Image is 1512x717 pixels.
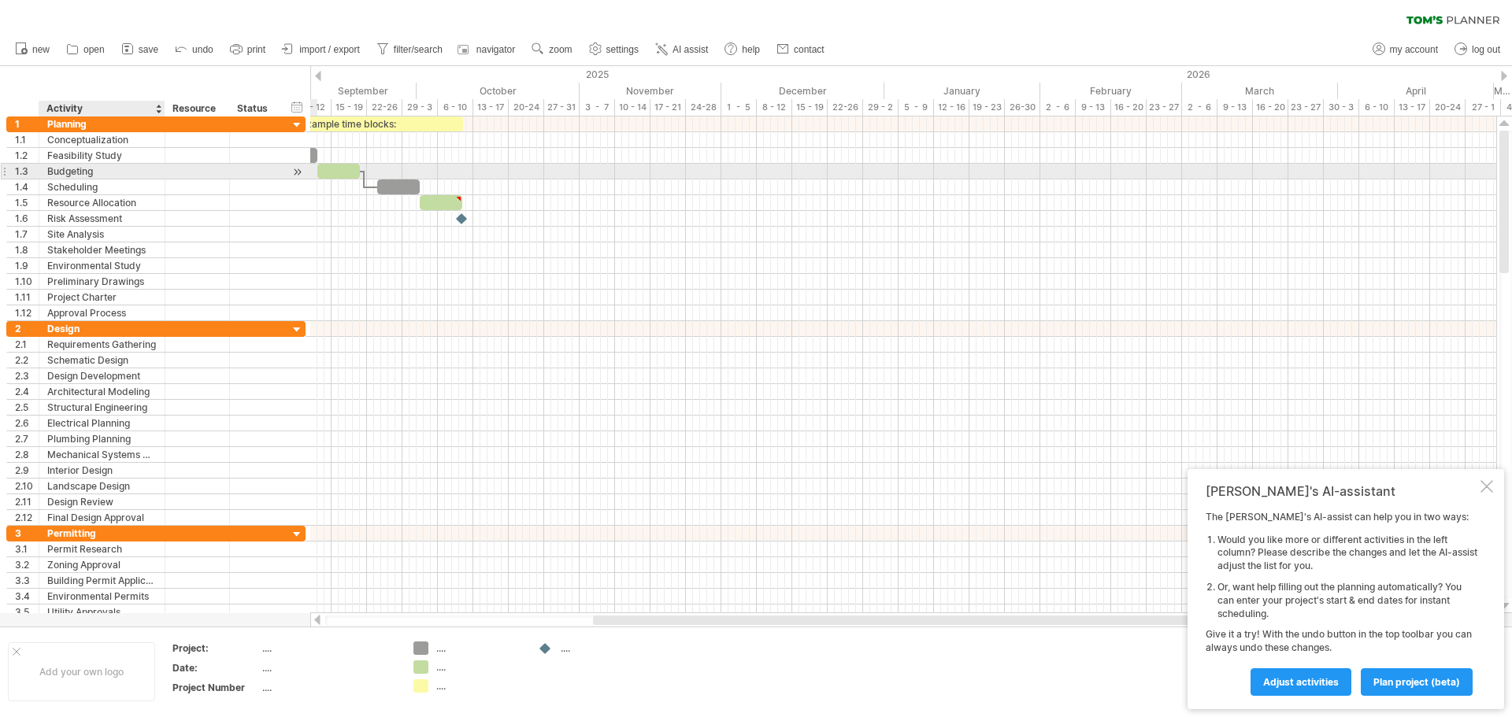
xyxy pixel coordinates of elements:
[1182,83,1338,99] div: March 2026
[476,44,515,55] span: navigator
[299,44,360,55] span: import / export
[580,83,721,99] div: November 2025
[372,39,447,60] a: filter/search
[15,337,39,352] div: 2.1
[1338,83,1494,99] div: April 2026
[585,39,643,60] a: settings
[473,99,509,116] div: 13 - 17
[1369,39,1443,60] a: my account
[47,290,157,305] div: Project Charter
[394,44,443,55] span: filter/search
[15,447,39,462] div: 2.8
[47,573,157,588] div: Building Permit Application
[47,368,157,383] div: Design Development
[47,416,157,431] div: Electrical Planning
[192,44,213,55] span: undo
[580,99,615,116] div: 3 - 7
[15,526,39,541] div: 3
[15,258,39,273] div: 1.9
[15,227,39,242] div: 1.7
[794,44,825,55] span: contact
[47,116,157,131] div: Planning
[721,83,884,99] div: December 2025
[262,641,395,655] div: ....
[83,44,105,55] span: open
[47,337,157,352] div: Requirements Gathering
[742,44,760,55] span: help
[615,99,650,116] div: 10 - 14
[15,431,39,446] div: 2.7
[15,179,39,194] div: 1.4
[15,242,39,257] div: 1.8
[436,641,522,655] div: ....
[455,39,520,60] a: navigator
[47,479,157,493] div: Landscape Design
[15,510,39,525] div: 2.12
[15,368,39,383] div: 2.3
[721,39,765,60] a: help
[606,44,639,55] span: settings
[792,99,828,116] div: 15 - 19
[15,557,39,572] div: 3.2
[721,99,757,116] div: 1 - 5
[15,164,39,179] div: 1.3
[11,39,54,60] a: new
[509,99,544,116] div: 20-24
[1430,99,1466,116] div: 20-24
[15,353,39,368] div: 2.2
[47,179,157,194] div: Scheduling
[15,416,39,431] div: 2.6
[561,641,647,655] div: ....
[686,99,721,116] div: 24-28
[172,641,259,655] div: Project:
[436,679,522,693] div: ....
[651,39,713,60] a: AI assist
[436,660,522,674] div: ....
[1005,99,1040,116] div: 26-30
[417,83,580,99] div: October 2025
[1359,99,1395,116] div: 6 - 10
[1040,99,1076,116] div: 2 - 6
[47,242,157,257] div: Stakeholder Meetings
[650,99,686,116] div: 17 - 21
[171,39,218,60] a: undo
[15,400,39,415] div: 2.5
[1040,83,1182,99] div: February 2026
[1182,99,1217,116] div: 2 - 6
[47,431,157,446] div: Plumbing Planning
[139,44,158,55] span: save
[367,99,402,116] div: 22-26
[262,681,395,694] div: ....
[47,148,157,163] div: Feasibility Study
[544,99,580,116] div: 27 - 31
[1206,511,1477,695] div: The [PERSON_NAME]'s AI-assist can help you in two ways: Give it a try! With the undo button in th...
[15,211,39,226] div: 1.6
[47,447,157,462] div: Mechanical Systems Design
[15,384,39,399] div: 2.4
[884,83,1040,99] div: January 2026
[117,39,163,60] a: save
[1288,99,1324,116] div: 23 - 27
[1217,581,1477,620] li: Or, want help filling out the planning automatically? You can enter your project's start & end da...
[438,99,473,116] div: 6 - 10
[899,99,934,116] div: 5 - 9
[1263,676,1339,688] span: Adjust activities
[15,148,39,163] div: 1.2
[1251,668,1351,696] a: Adjust activities
[232,116,463,131] div: example time blocks:
[47,227,157,242] div: Site Analysis
[757,99,792,116] div: 8 - 12
[934,99,969,116] div: 12 - 16
[47,353,157,368] div: Schematic Design
[296,99,332,116] div: 8 - 12
[773,39,829,60] a: contact
[47,164,157,179] div: Budgeting
[47,604,157,619] div: Utility Approvals
[1373,676,1460,688] span: plan project (beta)
[15,195,39,210] div: 1.5
[226,39,270,60] a: print
[1217,534,1477,573] li: Would you like more or different activities in the left column? Please describe the changes and l...
[261,83,417,99] div: September 2025
[47,321,157,336] div: Design
[247,44,265,55] span: print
